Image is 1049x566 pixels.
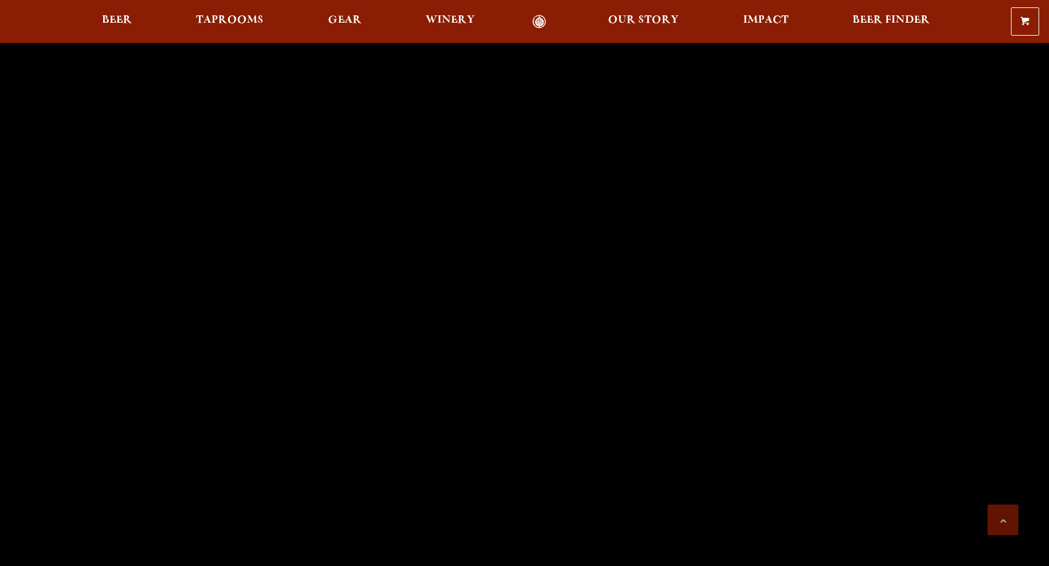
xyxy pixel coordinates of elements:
span: Beer [102,15,132,25]
a: Taprooms [188,15,271,29]
span: Taprooms [196,15,263,25]
a: Scroll to top [988,505,1018,535]
a: Gear [320,15,370,29]
a: Winery [418,15,483,29]
span: Gear [328,15,362,25]
span: Winery [426,15,475,25]
span: Beer Finder [852,15,930,25]
a: Impact [735,15,797,29]
a: Our Story [600,15,687,29]
span: Impact [743,15,789,25]
a: Beer Finder [844,15,938,29]
span: Our Story [608,15,679,25]
a: Beer [94,15,140,29]
a: Odell Home [516,15,562,29]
